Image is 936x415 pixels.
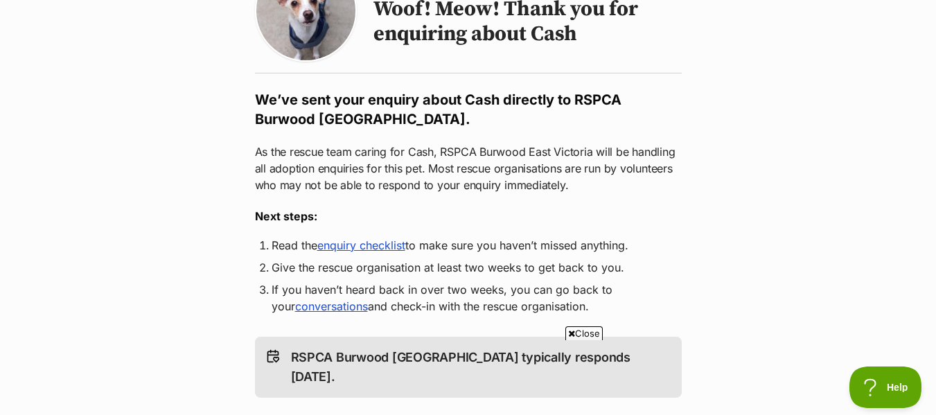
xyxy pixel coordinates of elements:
[255,208,682,224] h3: Next steps:
[255,143,682,193] p: As the rescue team caring for Cash, RSPCA Burwood East Victoria will be handling all adoption enq...
[272,259,665,276] li: Give the rescue organisation at least two weeks to get back to you.
[272,281,665,315] li: If you haven’t heard back in over two weeks, you can go back to your and check-in with the rescue...
[565,326,603,340] span: Close
[317,238,405,252] a: enquiry checklist
[132,346,804,408] iframe: Advertisement
[849,367,922,408] iframe: Help Scout Beacon - Open
[272,237,665,254] li: Read the to make sure you haven’t missed anything.
[255,90,682,129] h2: We’ve sent your enquiry about Cash directly to RSPCA Burwood [GEOGRAPHIC_DATA].
[295,299,368,313] a: conversations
